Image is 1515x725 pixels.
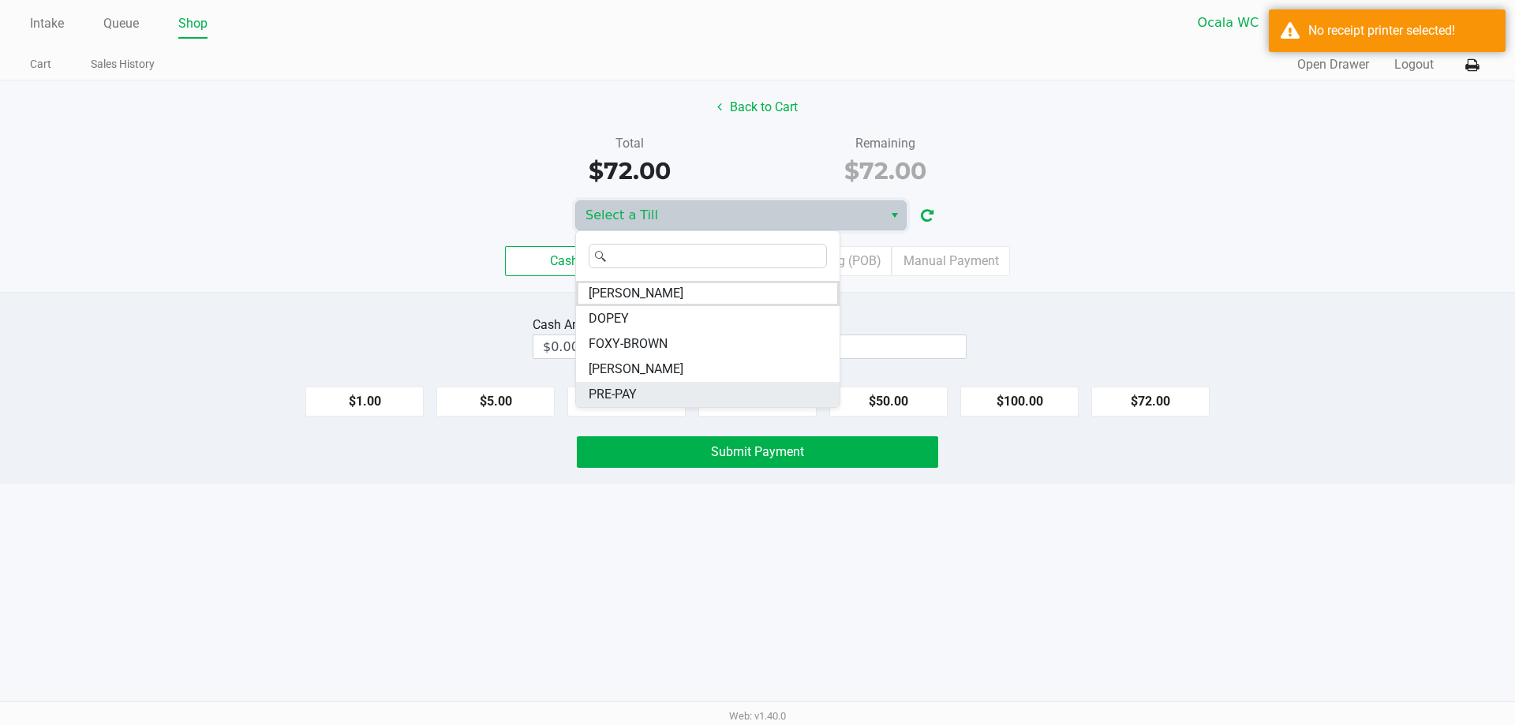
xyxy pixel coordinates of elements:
a: Queue [103,13,139,35]
label: Manual Payment [892,246,1010,276]
span: DOPEY [589,309,629,328]
button: $10.00 [567,387,686,417]
a: Shop [178,13,208,35]
div: $72.00 [769,153,1002,189]
button: Open Drawer [1297,55,1369,74]
button: Select [1361,9,1384,37]
span: Select a Till [585,206,873,225]
div: Remaining [769,134,1002,153]
button: $5.00 [436,387,555,417]
span: Web: v1.40.0 [729,710,786,722]
button: Back to Cart [707,92,808,122]
div: No receipt printer selected! [1308,21,1494,40]
span: [PERSON_NAME] [589,284,683,303]
div: Cash Amount [533,316,615,334]
span: PRE-PAY [589,385,637,404]
div: Total [513,134,746,153]
span: [PERSON_NAME] [589,360,683,379]
button: Submit Payment [577,436,938,468]
a: Sales History [91,54,155,74]
button: $1.00 [305,387,424,417]
label: Cash [505,246,623,276]
span: FOXY-BROWN [589,334,668,353]
div: $72.00 [513,153,746,189]
button: $100.00 [960,387,1079,417]
a: Cart [30,54,51,74]
span: Submit Payment [711,444,804,459]
span: Ocala WC [1198,13,1352,32]
button: Select [883,201,906,230]
button: Logout [1394,55,1434,74]
a: Intake [30,13,64,35]
button: $72.00 [1091,387,1210,417]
